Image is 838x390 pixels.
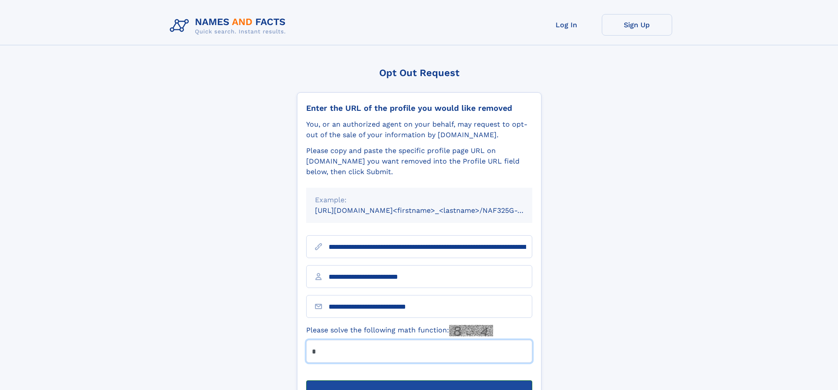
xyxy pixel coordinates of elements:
label: Please solve the following math function: [306,325,493,336]
div: You, or an authorized agent on your behalf, may request to opt-out of the sale of your informatio... [306,119,532,140]
a: Sign Up [602,14,672,36]
div: Example: [315,195,523,205]
a: Log In [531,14,602,36]
small: [URL][DOMAIN_NAME]<firstname>_<lastname>/NAF325G-xxxxxxxx [315,206,549,215]
img: Logo Names and Facts [166,14,293,38]
div: Enter the URL of the profile you would like removed [306,103,532,113]
div: Opt Out Request [297,67,542,78]
div: Please copy and paste the specific profile page URL on [DOMAIN_NAME] you want removed into the Pr... [306,146,532,177]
